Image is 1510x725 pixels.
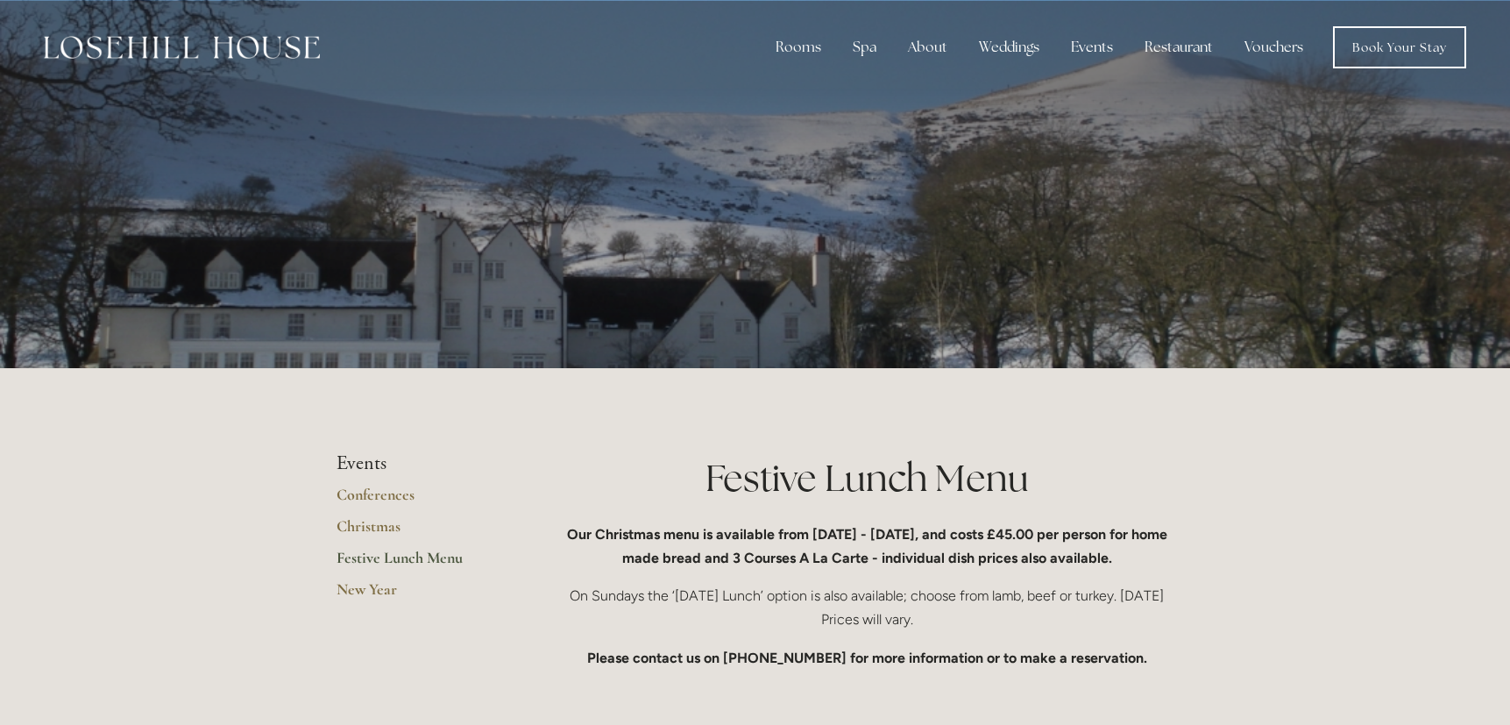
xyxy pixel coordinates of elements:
[337,452,504,475] li: Events
[1131,30,1227,65] div: Restaurant
[337,516,504,548] a: Christmas
[337,548,504,579] a: Festive Lunch Menu
[567,526,1171,566] strong: Our Christmas menu is available from [DATE] - [DATE], and costs £45.00 per person for home made b...
[337,485,504,516] a: Conferences
[1230,30,1317,65] a: Vouchers
[44,36,320,59] img: Losehill House
[762,30,835,65] div: Rooms
[839,30,890,65] div: Spa
[587,650,1147,666] strong: Please contact us on [PHONE_NUMBER] for more information or to make a reservation.
[1333,26,1466,68] a: Book Your Stay
[560,584,1174,631] p: On Sundays the ‘[DATE] Lunch’ option is also available; choose from lamb, beef or turkey. [DATE] ...
[894,30,961,65] div: About
[337,579,504,611] a: New Year
[1057,30,1127,65] div: Events
[965,30,1053,65] div: Weddings
[560,452,1174,504] h1: Festive Lunch Menu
